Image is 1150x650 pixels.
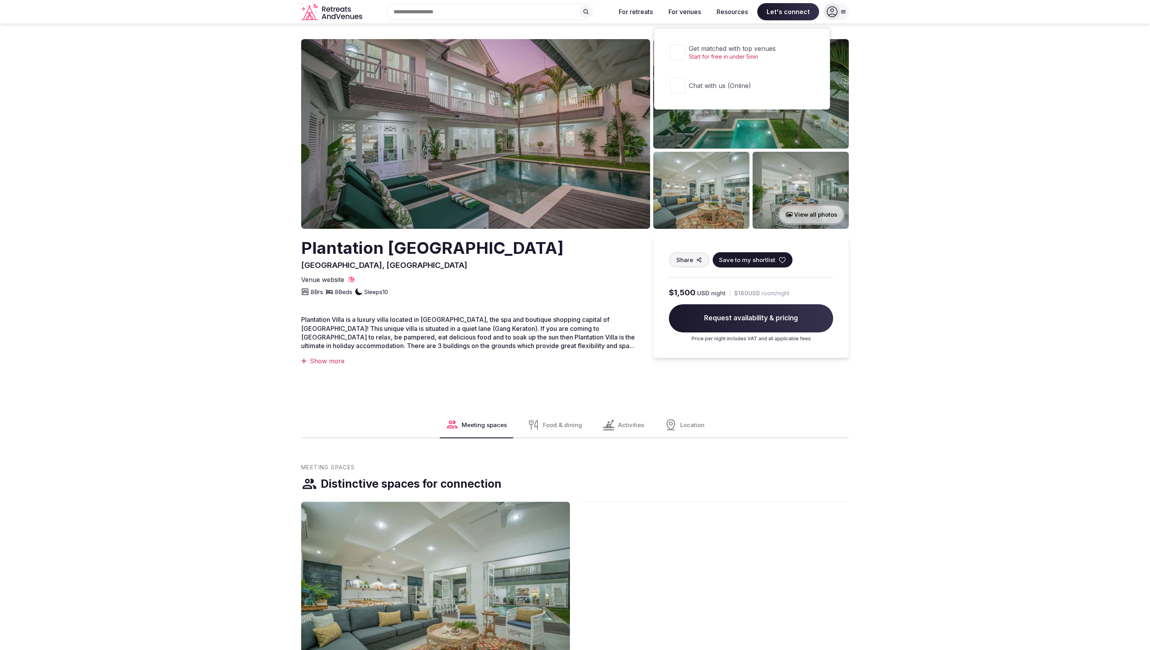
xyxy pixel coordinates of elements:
button: For venues [662,3,707,20]
button: View all photos [778,204,845,225]
span: Food & dining [543,421,582,429]
img: Venue gallery photo [653,39,849,149]
a: Get matched with top venuesStart for free in under 5min [662,36,822,68]
span: Sleeps 10 [364,288,388,296]
span: 8 Brs [311,288,323,296]
span: Meeting Spaces [301,463,355,471]
a: Visit the homepage [301,3,364,21]
div: Show more [301,357,644,365]
span: USD [697,289,710,297]
span: Save to my shortlist [719,256,775,264]
span: Get matched with top venues [689,44,811,53]
img: Venue cover photo [301,39,650,229]
button: Resources [710,3,754,20]
button: Chat with us (Online) [662,70,822,101]
span: Activities [618,421,644,429]
span: room/night [762,289,789,297]
h3: Distinctive spaces for connection [321,476,501,492]
span: [GEOGRAPHIC_DATA], [GEOGRAPHIC_DATA] [301,260,467,270]
img: Venue gallery photo [753,152,849,229]
div: | [729,289,731,297]
button: Share [669,252,710,268]
button: For retreats [613,3,659,20]
h2: Plantation [GEOGRAPHIC_DATA] [301,237,564,260]
span: Request availability & pricing [669,304,833,332]
span: $1,500 [669,287,695,298]
p: Price per night includes VAT and all applicable fees [669,336,833,342]
span: Location [680,421,704,429]
a: Venue website [301,275,355,284]
span: Venue website [301,275,344,284]
span: night [711,289,726,297]
svg: Retreats and Venues company logo [301,3,364,21]
button: Save to my shortlist [713,252,792,268]
span: Let's connect [757,3,819,20]
span: Meeting spaces [462,421,507,429]
span: Start for free in under 5min [689,53,811,61]
span: Plantation Villa is a luxury villa located in [GEOGRAPHIC_DATA], the spa and boutique shopping ca... [301,316,635,350]
span: $180 USD [734,289,760,297]
span: Chat with us (Online) [689,81,811,90]
img: Venue gallery photo [653,152,749,229]
span: 8 Beds [335,288,352,296]
span: Share [676,256,693,264]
